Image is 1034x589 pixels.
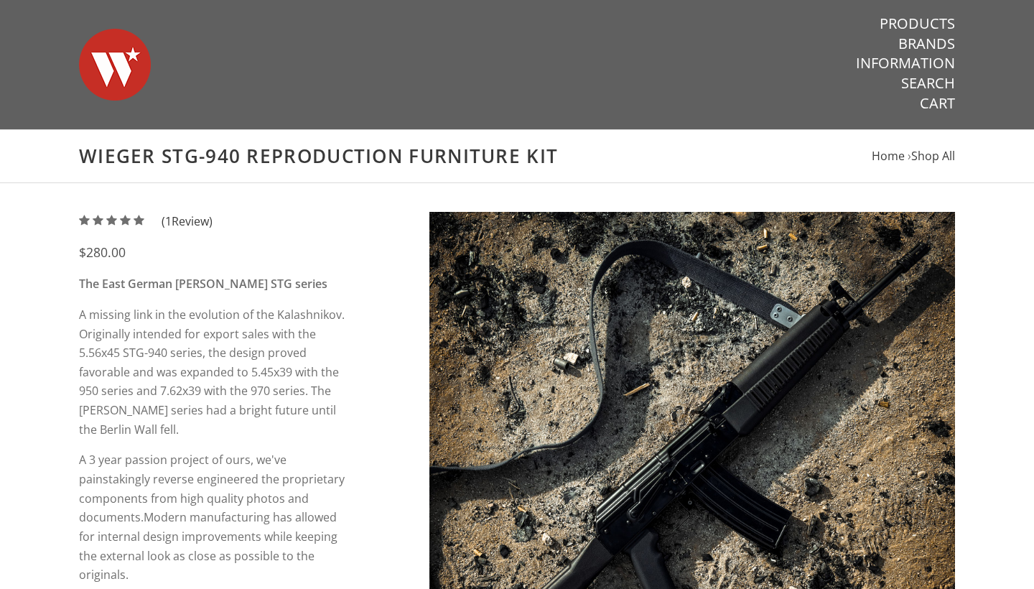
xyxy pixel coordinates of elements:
span: Modern manufacturing has allowed for internal design improvements while keeping the external look... [79,509,337,583]
span: $280.00 [79,244,126,261]
li: › [908,147,955,166]
img: Warsaw Wood Co. [79,14,151,115]
a: Cart [920,94,955,113]
span: ( Review) [162,212,213,231]
a: Home [872,148,905,164]
span: 1 [165,213,172,229]
p: A missing link in the evolution of the Kalashnikov. Originally intended for export sales with the... [79,305,354,439]
strong: The East German [PERSON_NAME] STG series [79,276,327,292]
a: Brands [898,34,955,53]
h1: Wieger STG-940 Reproduction Furniture Kit [79,144,955,168]
a: Information [856,54,955,73]
a: (1Review) [79,213,213,229]
a: Shop All [911,148,955,164]
a: Products [880,14,955,33]
p: A 3 year passion project of ours, we've painstakingly reverse engineered the proprietary componen... [79,450,354,584]
a: Search [901,74,955,93]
